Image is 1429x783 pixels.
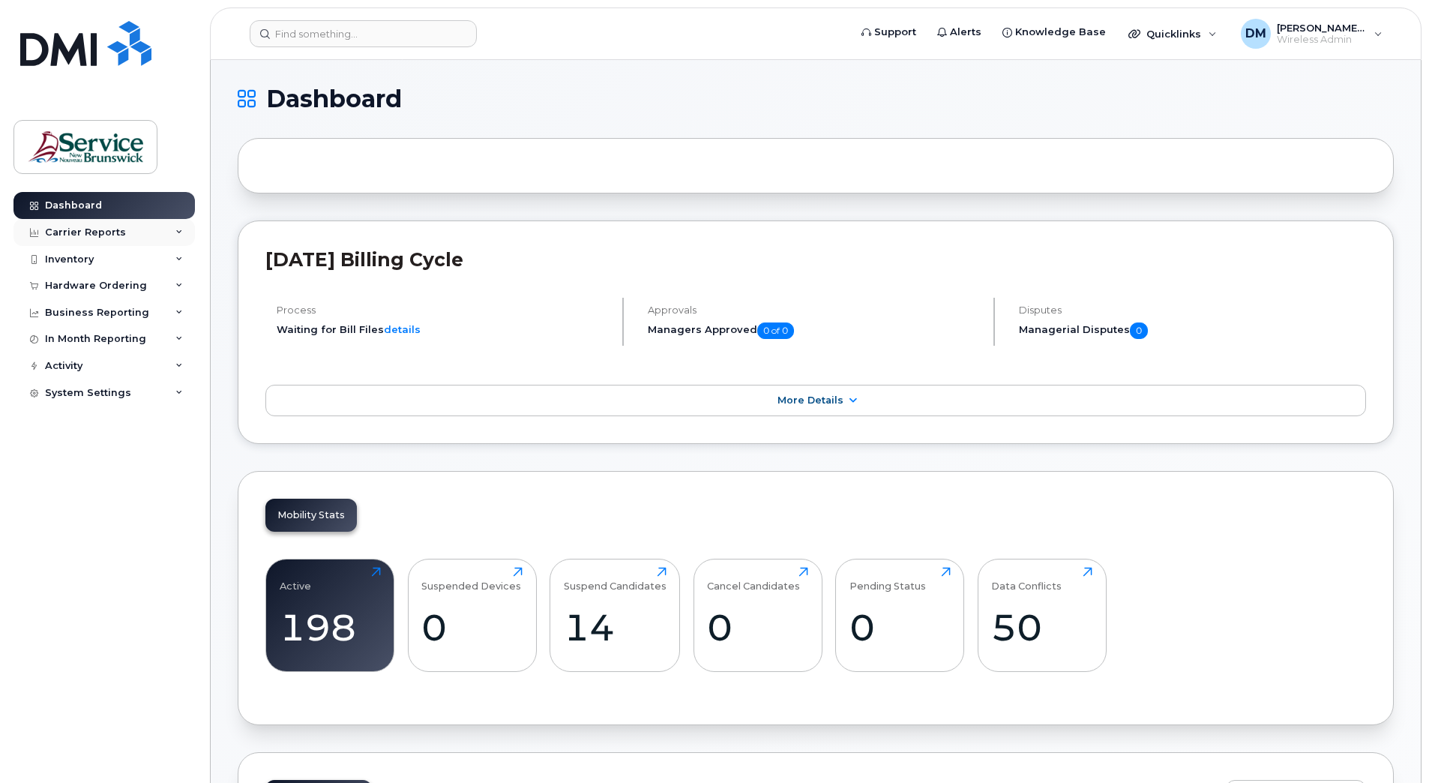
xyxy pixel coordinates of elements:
[564,567,667,592] div: Suspend Candidates
[757,322,794,339] span: 0 of 0
[564,605,667,649] div: 14
[564,567,667,663] a: Suspend Candidates14
[1130,322,1148,339] span: 0
[648,322,981,339] h5: Managers Approved
[991,605,1092,649] div: 50
[265,248,1366,271] h2: [DATE] Billing Cycle
[277,322,610,337] li: Waiting for Bill Files
[280,605,381,649] div: 198
[266,88,402,110] span: Dashboard
[280,567,381,663] a: Active198
[849,567,926,592] div: Pending Status
[849,567,951,663] a: Pending Status0
[849,605,951,649] div: 0
[991,567,1062,592] div: Data Conflicts
[277,304,610,316] h4: Process
[777,394,843,406] span: More Details
[421,567,523,663] a: Suspended Devices0
[648,304,981,316] h4: Approvals
[1019,304,1366,316] h4: Disputes
[707,567,808,663] a: Cancel Candidates0
[991,567,1092,663] a: Data Conflicts50
[421,605,523,649] div: 0
[707,567,800,592] div: Cancel Candidates
[1019,322,1366,339] h5: Managerial Disputes
[421,567,521,592] div: Suspended Devices
[384,323,421,335] a: details
[707,605,808,649] div: 0
[280,567,311,592] div: Active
